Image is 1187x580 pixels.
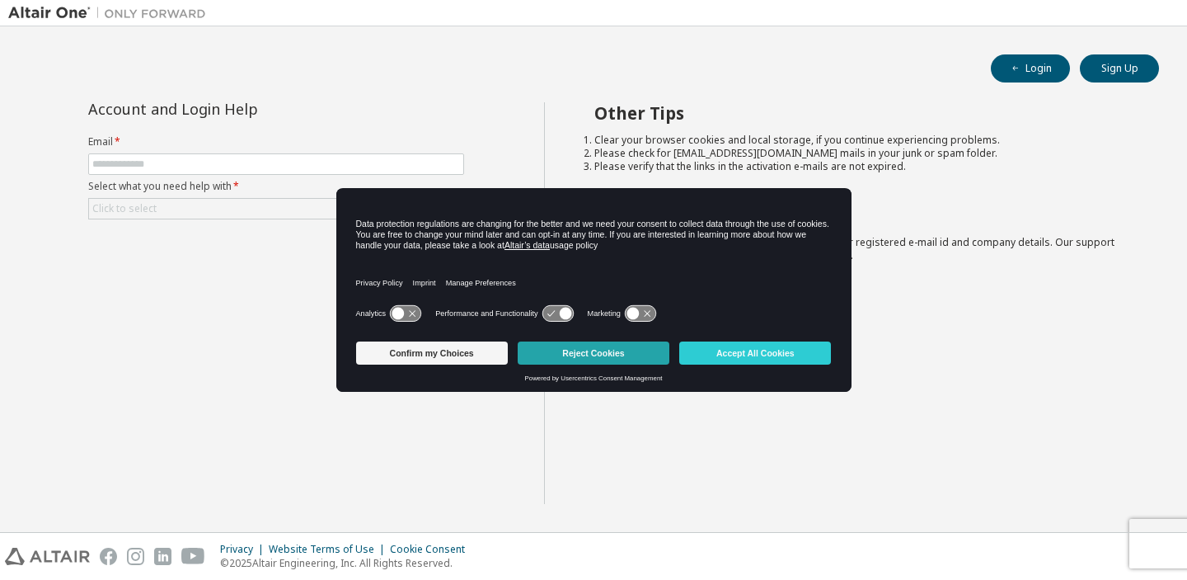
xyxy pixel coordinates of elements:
[1080,54,1159,83] button: Sign Up
[594,147,1130,160] li: Please check for [EMAIL_ADDRESS][DOMAIN_NAME] mails in your junk or spam folder.
[594,235,1114,262] span: with a brief description of the problem, your registered e-mail id and company details. Our suppo...
[89,199,463,219] div: Click to select
[88,102,389,116] div: Account and Login Help
[269,543,390,556] div: Website Terms of Use
[594,102,1130,124] h2: Other Tips
[991,54,1070,83] button: Login
[594,205,1130,226] h2: Not sure how to login?
[594,134,1130,147] li: Clear your browser cookies and local storage, if you continue experiencing problems.
[100,548,117,565] img: facebook.svg
[220,556,475,570] p: © 2025 Altair Engineering, Inc. All Rights Reserved.
[181,548,205,565] img: youtube.svg
[88,135,464,149] label: Email
[390,543,475,556] div: Cookie Consent
[220,543,269,556] div: Privacy
[8,5,214,21] img: Altair One
[127,548,144,565] img: instagram.svg
[154,548,171,565] img: linkedin.svg
[92,202,157,215] div: Click to select
[594,160,1130,173] li: Please verify that the links in the activation e-mails are not expired.
[5,548,90,565] img: altair_logo.svg
[88,180,464,193] label: Select what you need help with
